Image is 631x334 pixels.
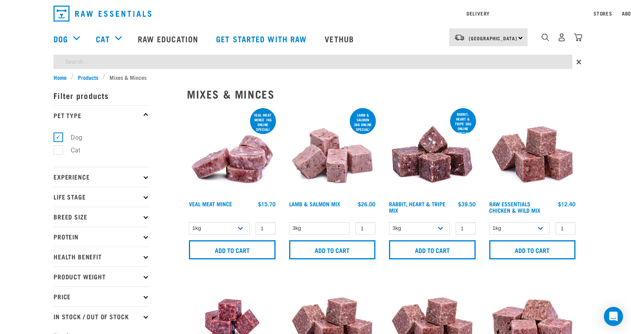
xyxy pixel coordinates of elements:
img: Raw Essentials Logo [54,6,151,22]
div: $15.70 [258,201,276,207]
p: Health Benefit [54,247,149,267]
img: home-icon@2x.png [574,33,582,42]
a: Get started with Raw [208,23,317,55]
p: Experience [54,167,149,187]
p: Breed Size [54,207,149,227]
div: $12.40 [558,201,575,207]
div: Open Intercom Messenger [604,307,623,326]
div: Lamb & Salmon 3kg online special! [350,109,376,135]
input: Add to cart [189,240,276,259]
input: 1 [556,222,575,235]
input: 1 [355,222,375,235]
img: 1029 Lamb Salmon Mix 01 [287,107,378,197]
a: Products [74,73,103,81]
p: Protein [54,227,149,247]
p: Product Weight [54,267,149,287]
div: $26.00 [358,201,375,207]
div: $39.50 [458,201,476,207]
img: home-icon-1@2x.png [542,34,549,41]
img: 1160 Veal Meat Mince Medallions 01 [187,107,278,197]
a: Delivery [466,12,490,15]
a: Raw Education [130,23,208,55]
h2: Mixes & Minces [187,88,577,100]
a: Cat [96,33,109,45]
img: Pile Of Cubed Chicken Wild Meat Mix [487,107,578,197]
input: 1 [256,222,276,235]
span: × [576,55,581,69]
a: Stores [593,12,612,15]
a: Raw Essentials Chicken & Wild Mix [489,202,540,211]
a: Lamb & Salmon Mix [289,202,340,205]
img: 1175 Rabbit Heart Tripe Mix 01 [387,107,478,197]
input: Add to cart [489,240,576,259]
input: Add to cart [289,240,376,259]
input: 1 [456,222,476,235]
p: Filter products [54,85,149,105]
span: [GEOGRAPHIC_DATA] [469,37,517,40]
a: Rabbit, Heart & Tripe Mix [389,202,445,211]
span: Home [54,73,67,81]
div: Rabbit, Heart & Tripe 3kg online special [450,108,476,139]
img: van-moving.png [454,34,465,41]
span: Products [78,73,98,81]
a: Dog [54,33,68,45]
input: Search... [54,55,572,69]
a: Vethub [317,23,364,55]
div: Veal Meat mince 1kg online special! [250,109,276,135]
label: Cat [58,145,83,155]
img: user.png [558,33,566,42]
p: Pet Type [54,105,149,125]
nav: breadcrumbs [54,73,577,81]
nav: dropdown navigation [47,2,584,25]
p: Life Stage [54,187,149,207]
input: Add to cart [389,240,476,259]
p: In Stock / Out Of Stock [54,306,149,326]
label: Dog [58,132,85,142]
p: Price [54,287,149,306]
a: Home [54,73,71,81]
a: Veal Meat Mince [189,202,232,205]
